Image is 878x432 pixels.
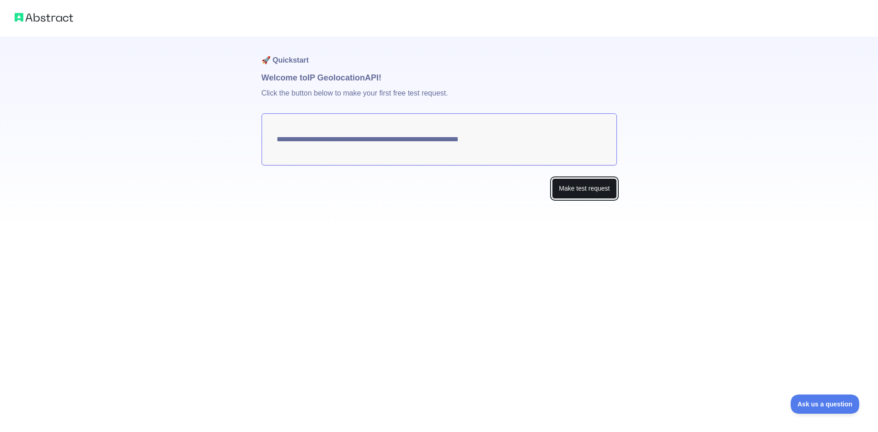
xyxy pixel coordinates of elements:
img: Abstract logo [15,11,73,24]
p: Click the button below to make your first free test request. [262,84,617,113]
iframe: Toggle Customer Support [791,395,860,414]
button: Make test request [552,178,616,199]
h1: Welcome to IP Geolocation API! [262,71,617,84]
h1: 🚀 Quickstart [262,37,617,71]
